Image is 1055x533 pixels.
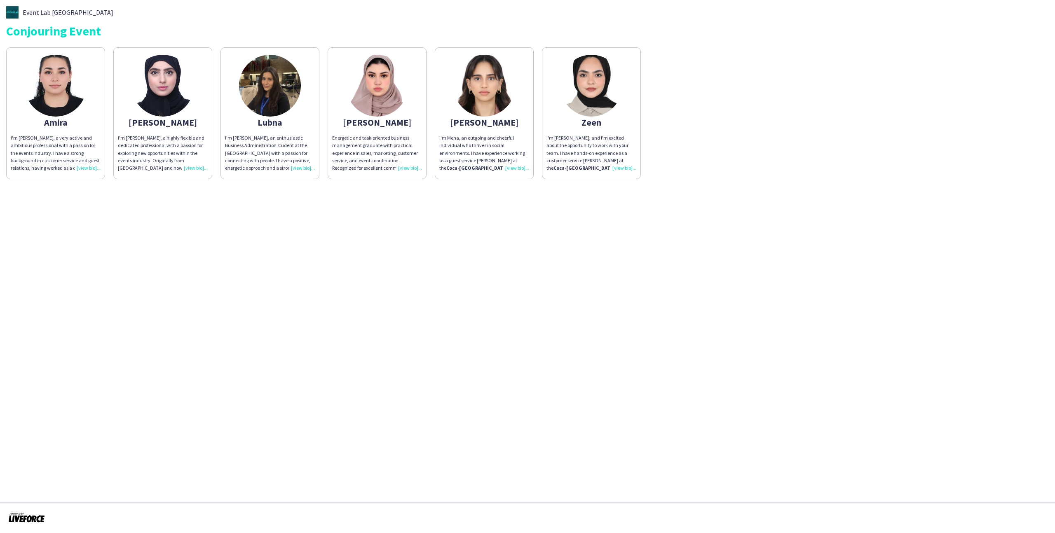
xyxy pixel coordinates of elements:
[546,134,636,172] p: I'm [PERSON_NAME], and I'm excited about the opportunity to work with your team. I have hands-on ...
[332,119,422,126] div: [PERSON_NAME]
[132,55,194,117] img: thumb-672a0a2fa823c.jpeg
[560,55,622,117] img: thumb-68905d0612497.jpeg
[239,55,301,117] img: thumb-68936f8c42883.jpeg
[225,134,315,172] div: I'm [PERSON_NAME], an enthusiastic Business Administration student at the [GEOGRAPHIC_DATA] with ...
[439,134,529,172] div: I'm Mena, an outgoing and cheerful individual who thrives in social environments. I have experien...
[8,512,45,523] img: Powered by Liveforce
[118,134,208,172] div: I'm [PERSON_NAME], a highly flexible and dedicated professional with a passion for exploring new ...
[6,25,1049,37] div: Conjouring Event
[25,55,87,117] img: thumb-6691deac1da77.jpg
[346,55,408,117] img: thumb-6831ca3e9834d.png
[453,55,515,117] img: thumb-687e3036c2afe.jpeg
[118,119,208,126] div: [PERSON_NAME]
[6,6,19,19] img: thumb-99630bc9-1ba2-444a-97fe-c5fd50ba133a.png
[332,134,422,172] div: Energetic and task-oriented business management graduate with practical experience in sales, mark...
[11,119,101,126] div: Amira
[546,119,636,126] div: Zeen
[11,134,101,172] div: I'm [PERSON_NAME], a very active and ambitious professional with a passion for the events industr...
[23,9,113,16] span: Event Lab [GEOGRAPHIC_DATA]
[439,119,529,126] div: [PERSON_NAME]
[446,165,508,171] b: Coca-[GEOGRAPHIC_DATA]
[225,119,315,126] div: Lubna
[553,165,615,171] b: Coca-[GEOGRAPHIC_DATA]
